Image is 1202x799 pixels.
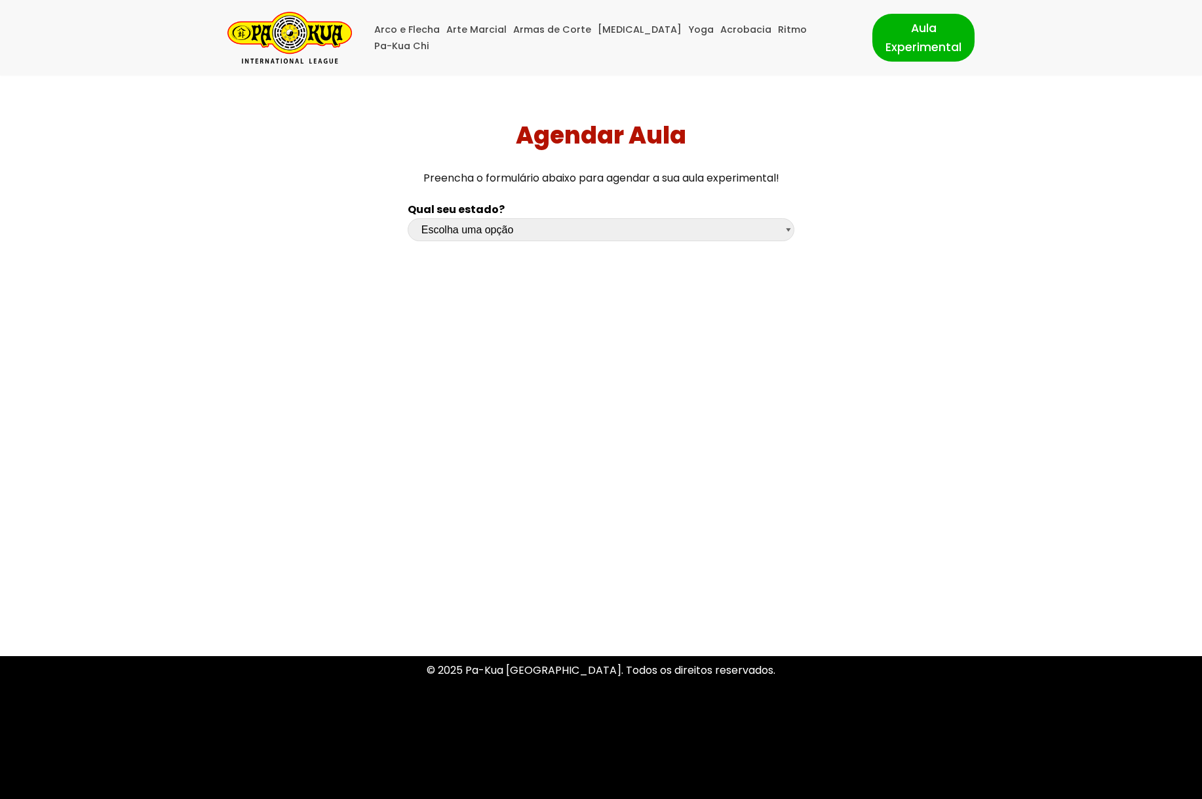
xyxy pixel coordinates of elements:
[374,38,429,54] a: Pa-Kua Chi
[598,22,682,38] a: [MEDICAL_DATA]
[872,14,975,61] a: Aula Experimental
[543,718,660,733] a: Política de Privacidade
[227,12,352,64] a: Pa-Kua Brasil Uma Escola de conhecimentos orientais para toda a família. Foco, habilidade concent...
[374,22,440,38] a: Arco e Flecha
[408,202,505,217] b: Qual seu estado?
[720,22,771,38] a: Acrobacia
[446,22,507,38] a: Arte Marcial
[227,775,254,790] a: Neve
[5,169,1197,187] p: Preencha o formulário abaixo para agendar a sua aula experimental!
[227,661,975,679] p: © 2025 Pa-Kua [GEOGRAPHIC_DATA]. Todos os direitos reservados.
[688,22,714,38] a: Yoga
[513,22,591,38] a: Armas de Corte
[5,121,1197,149] h1: Agendar Aula
[372,22,853,54] div: Menu primário
[305,775,362,790] a: WordPress
[778,22,807,38] a: Ritmo
[227,773,362,791] p: | Movido a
